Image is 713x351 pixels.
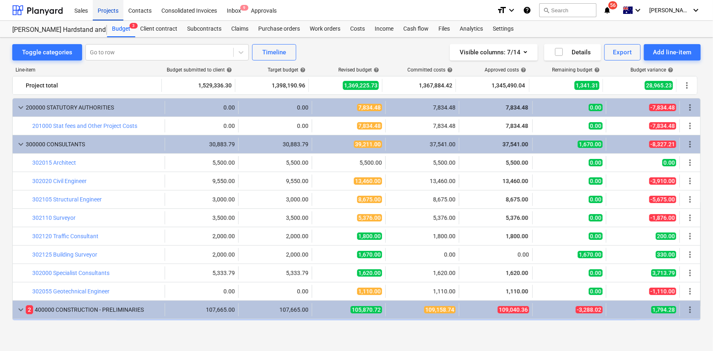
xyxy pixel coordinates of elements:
span: 1,369,225.73 [343,81,379,90]
button: Timeline [252,44,296,60]
span: -7,834.48 [649,122,676,130]
span: 1,670.00 [357,251,382,258]
div: 0.00 [389,251,456,258]
div: 5,333.79 [168,270,235,276]
span: help [666,67,673,73]
span: 109,040.36 [498,306,529,313]
span: 7,834.48 [357,122,382,130]
span: 0.00 [589,159,603,166]
div: 3,000.00 [242,196,308,203]
span: 5,500.00 [505,159,529,166]
span: 3,713.79 [651,269,676,277]
span: More actions [685,195,695,204]
a: 302110 Surveyor [32,215,76,221]
span: More actions [685,231,695,241]
span: 1,800.00 [505,233,529,239]
div: Export [613,47,632,58]
div: 0.00 [168,104,235,111]
div: 2,000.00 [168,233,235,239]
span: 28,965.23 [645,81,673,90]
a: Work orders [305,21,345,37]
div: Toggle categories [22,47,72,58]
a: Cash flow [398,21,434,37]
div: Approved costs [485,67,526,73]
div: 9,550.00 [242,178,308,184]
div: Visible columns : 7/14 [460,47,528,58]
span: More actions [685,121,695,131]
div: 30,883.79 [242,141,308,148]
div: Budget submitted to client [167,67,232,73]
div: 5,500.00 [389,159,456,166]
span: 0.00 [589,288,603,295]
button: Add line-item [644,44,701,60]
span: 8,675.00 [357,196,382,203]
button: Export [604,44,641,60]
div: 200000 STATUTORY AUTHORITIES [26,101,161,114]
div: 3,500.00 [168,215,235,221]
a: 201000 Stat fees and Other Project Costs [32,123,137,129]
div: 0.00 [242,288,308,295]
a: Subcontracts [182,21,226,37]
span: 56 [608,1,617,9]
div: Target budget [268,67,306,73]
div: 2,000.00 [242,233,308,239]
span: 13,460.00 [354,177,382,185]
span: 0.00 [589,214,603,221]
div: 107,665.00 [168,306,235,313]
div: [PERSON_NAME] Hardstand and Docks [12,26,97,34]
a: 302120 Traffic Consultant [32,233,98,239]
span: 0.00 [589,196,603,203]
div: Client contract [135,21,182,37]
span: help [445,67,453,73]
span: More actions [685,158,695,168]
span: -8,327.21 [649,141,676,148]
span: 1,670.00 [578,141,603,148]
span: 1,620.00 [357,269,382,277]
span: -1,110.00 [649,288,676,295]
div: 0.00 [242,123,308,129]
div: Committed costs [407,67,453,73]
div: 1,398,190.96 [239,79,305,92]
span: 7,834.48 [357,104,382,111]
span: -1,876.00 [649,214,676,221]
span: keyboard_arrow_down [16,305,26,315]
span: More actions [685,250,695,259]
a: Analytics [455,21,488,37]
div: 7,834.48 [389,123,456,129]
span: 13,460.00 [502,178,529,184]
i: notifications [603,5,611,15]
span: 8,675.00 [505,196,529,203]
span: 1,341.31 [574,81,599,90]
a: 302105 Structural Engineer [32,196,102,203]
span: 5,376.00 [357,214,382,221]
a: 302125 Building Surveyor [32,251,97,258]
div: 3,500.00 [242,215,308,221]
button: Visible columns:7/14 [450,44,538,60]
div: 2,000.00 [168,251,235,258]
span: 109,158.74 [424,306,456,313]
div: 3,000.00 [168,196,235,203]
span: More actions [682,80,692,90]
div: Budget [107,21,135,37]
span: More actions [685,103,695,112]
a: Settings [488,21,519,37]
i: format_size [497,5,507,15]
div: 5,333.79 [242,270,308,276]
a: Claims [226,21,253,37]
span: 200.00 [656,233,676,240]
span: 1,800.00 [357,233,382,240]
div: Revised budget [338,67,379,73]
div: 1,529,336.30 [165,79,232,92]
i: keyboard_arrow_down [691,5,701,15]
div: 1,367,884.42 [386,79,452,92]
i: keyboard_arrow_down [507,5,516,15]
div: Remaining budget [552,67,600,73]
div: 0.00 [168,123,235,129]
span: -5,675.00 [649,196,676,203]
span: 1,620.00 [505,270,529,276]
div: 13,460.00 [389,178,456,184]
